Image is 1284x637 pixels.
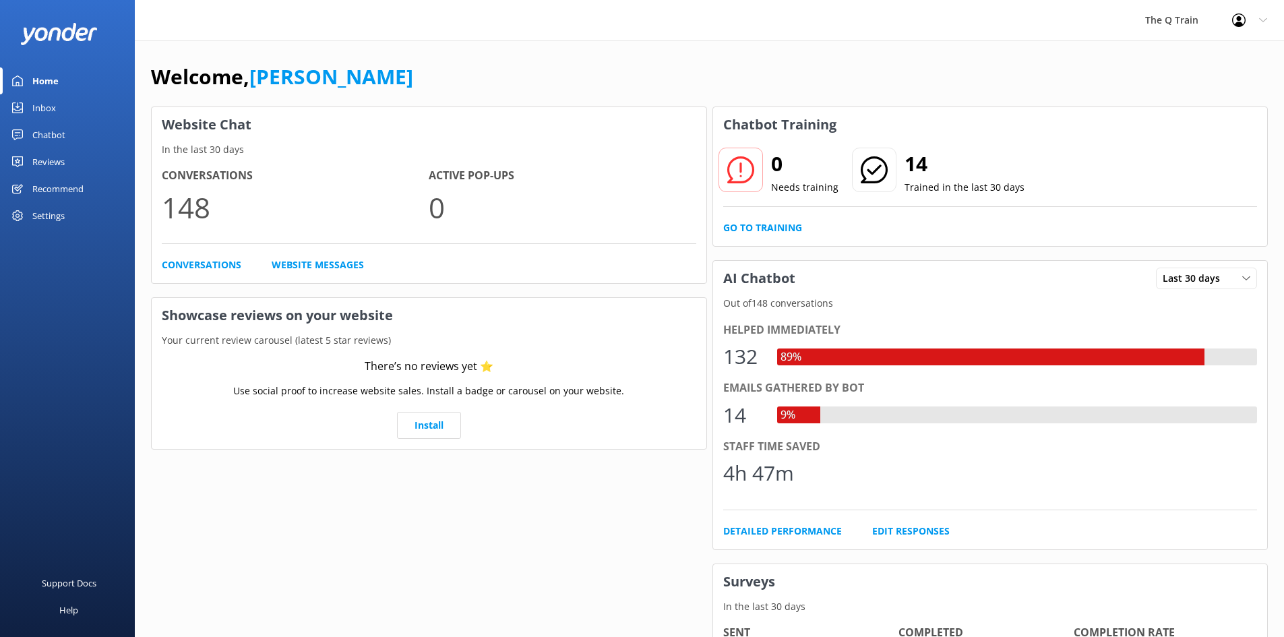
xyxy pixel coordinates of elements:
[32,94,56,121] div: Inbox
[32,202,65,229] div: Settings
[249,63,413,90] a: [PERSON_NAME]
[32,121,65,148] div: Chatbot
[1163,271,1228,286] span: Last 30 days
[272,257,364,272] a: Website Messages
[162,257,241,272] a: Conversations
[20,23,98,45] img: yonder-white-logo.png
[723,322,1258,339] div: Helped immediately
[905,180,1025,195] p: Trained in the last 30 days
[723,438,1258,456] div: Staff time saved
[152,333,706,348] p: Your current review carousel (latest 5 star reviews)
[713,107,847,142] h3: Chatbot Training
[233,384,624,398] p: Use social proof to increase website sales. Install a badge or carousel on your website.
[905,148,1025,180] h2: 14
[723,457,794,489] div: 4h 47m
[872,524,950,539] a: Edit Responses
[152,142,706,157] p: In the last 30 days
[365,358,493,375] div: There’s no reviews yet ⭐
[723,220,802,235] a: Go to Training
[713,599,1268,614] p: In the last 30 days
[429,167,696,185] h4: Active Pop-ups
[59,597,78,624] div: Help
[42,570,96,597] div: Support Docs
[397,412,461,439] a: Install
[777,406,799,424] div: 9%
[32,67,59,94] div: Home
[723,340,764,373] div: 132
[162,167,429,185] h4: Conversations
[771,148,838,180] h2: 0
[162,185,429,230] p: 148
[152,107,706,142] h3: Website Chat
[777,348,805,366] div: 89%
[151,61,413,93] h1: Welcome,
[152,298,706,333] h3: Showcase reviews on your website
[723,380,1258,397] div: Emails gathered by bot
[723,524,842,539] a: Detailed Performance
[429,185,696,230] p: 0
[713,564,1268,599] h3: Surveys
[771,180,838,195] p: Needs training
[713,296,1268,311] p: Out of 148 conversations
[723,399,764,431] div: 14
[32,175,84,202] div: Recommend
[713,261,805,296] h3: AI Chatbot
[32,148,65,175] div: Reviews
